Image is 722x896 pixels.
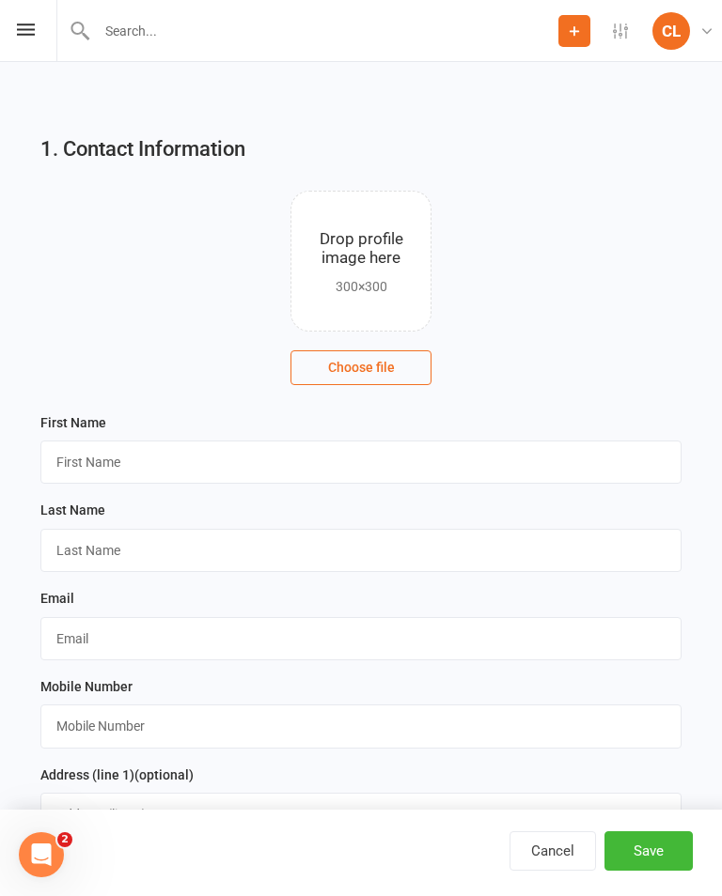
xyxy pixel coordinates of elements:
input: First Name [40,440,682,484]
input: Address (line 1) [40,793,682,836]
button: Cancel [510,831,596,871]
input: Last Name [40,529,682,572]
label: Mobile Number [40,676,133,697]
label: Email [40,588,74,609]
input: Mobile Number [40,704,682,748]
label: Address (line 1) [40,765,194,785]
spang: (optional) [134,767,194,782]
iframe: Intercom live chat [19,832,64,877]
input: Email [40,617,682,660]
label: First Name [40,412,106,433]
button: Choose file [290,350,432,384]
h2: 1. Contact Information [40,138,682,161]
input: Search... [91,18,558,44]
span: 2 [57,832,72,847]
div: CL [652,12,690,50]
button: Save [604,831,693,871]
label: Last Name [40,500,105,520]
